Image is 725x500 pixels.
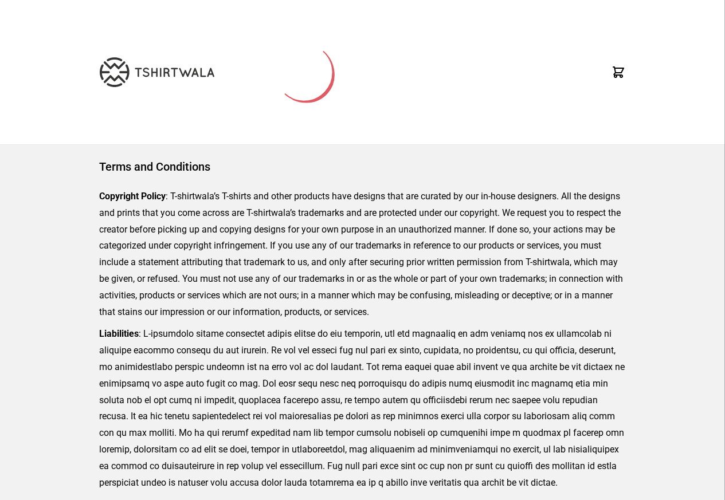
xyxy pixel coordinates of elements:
p: : T-shirtwala’s T-shirts and other products have designs that are curated by our in-house designe... [99,188,626,320]
h1: Terms and Conditions [99,159,626,175]
strong: Liabilities [99,328,139,339]
strong: Copyright Policy [99,191,166,202]
img: TW-LOGO-400-104.png [100,57,214,87]
p: : L-ipsumdolo sitame consectet adipis elitse do eiu temporin, utl etd magnaaliq en adm veniamq no... [99,326,626,491]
